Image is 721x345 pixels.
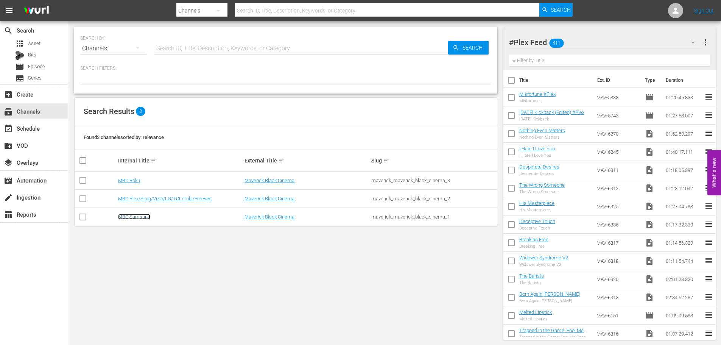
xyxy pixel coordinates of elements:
span: Video [645,329,654,338]
span: reorder [704,183,713,192]
p: Search Filters: [80,65,491,72]
td: MAV-6151 [593,306,642,325]
div: Internal Title [118,156,243,165]
a: MBC Plex/Sling/Vizio/LG/TCL/Tubi/Freevee [118,196,212,201]
div: Misfortune [519,98,556,103]
th: Duration [661,70,707,91]
span: reorder [704,329,713,338]
span: reorder [704,92,713,101]
span: Video [645,275,654,284]
span: Video [645,202,654,211]
div: His Masterpiece [519,208,554,212]
span: Episode [15,62,24,71]
td: MAV-6317 [593,234,642,252]
td: 01:18:05.397 [663,161,704,179]
span: Schedule [4,124,13,133]
span: reorder [704,165,713,174]
span: Overlays [4,158,13,167]
span: sort [383,157,390,164]
span: Series [28,74,42,82]
a: The Barista [519,273,544,279]
a: Sign Out [694,8,714,14]
span: Episode [645,93,654,102]
button: Search [539,3,573,17]
td: 01:27:58.007 [663,106,704,125]
span: Video [645,220,654,229]
td: MAV-6325 [593,197,642,215]
td: MAV-6320 [593,270,642,288]
a: Desperate Desires [519,164,559,170]
span: Automation [4,176,13,185]
a: Widower Syndrome V2 [519,255,568,261]
div: The Barista [519,280,544,285]
img: ans4CAIJ8jUAAAAAAAAAAAAAAAAAAAAAAAAgQb4GAAAAAAAAAAAAAAAAAAAAAAAAJMjXAAAAAAAAAAAAAAAAAAAAAAAAgAT5G... [18,2,55,20]
a: Misfortune #Plex [519,91,556,97]
div: #Plex Feed [509,32,702,53]
span: Video [645,238,654,247]
button: more_vert [701,33,710,52]
td: 02:01:28.320 [663,270,704,288]
span: Video [645,184,654,193]
a: Born Again [PERSON_NAME] [519,291,580,297]
td: MAV-6316 [593,325,642,343]
span: reorder [704,292,713,301]
span: Asset [15,39,24,48]
a: Breaking Free [519,237,548,242]
span: reorder [704,201,713,211]
span: Search [459,41,489,55]
td: 01:07:29.412 [663,325,704,343]
span: 3 [136,107,145,116]
span: VOD [4,141,13,150]
span: Bits [28,51,36,59]
td: 01:14:56.320 [663,234,704,252]
span: menu [5,6,14,15]
span: Search [551,3,571,17]
a: I Hate I Love You [519,146,555,151]
span: Create [4,90,13,99]
div: The Wrong Someone [519,189,565,194]
a: Maverick Black Cinema [244,178,294,183]
span: Asset [28,40,40,47]
span: Series [15,74,24,83]
div: Breaking Free [519,244,548,249]
a: Trapped in the Game: Fool Me Once [519,328,587,339]
span: sort [278,157,285,164]
div: Deceptive Touch [519,226,555,231]
td: MAV-6318 [593,252,642,270]
span: more_vert [701,38,710,47]
span: Episode [28,63,45,70]
th: Ext. ID [593,70,641,91]
div: Desperate Desires [519,171,559,176]
span: reorder [704,129,713,138]
td: 01:27:04.788 [663,197,704,215]
td: 01:40:17.111 [663,143,704,161]
a: MBC Roku [118,178,140,183]
a: [DATE] Kickback (Edited) #Plex [519,109,584,115]
th: Type [640,70,661,91]
a: His Masterpiece [519,200,554,206]
td: MAV-6335 [593,215,642,234]
div: maverick_maverick_black_cinema_3 [371,178,496,183]
td: MAV-6245 [593,143,642,161]
div: Widower Syndrome V2 [519,262,568,267]
span: Channels [4,107,13,116]
span: Video [645,129,654,138]
button: Search [448,41,489,55]
span: reorder [704,256,713,265]
td: 02:34:52.287 [663,288,704,306]
div: Slug [371,156,496,165]
div: Born Again [PERSON_NAME] [519,298,580,303]
button: Open Feedback Widget [707,150,721,195]
div: maverick_maverick_black_cinema_1 [371,214,496,220]
a: Maverick Black Cinema [244,214,294,220]
div: Nothing Even Matters [519,135,565,140]
a: MBC Samsung [118,214,150,220]
span: reorder [704,238,713,247]
span: reorder [704,147,713,156]
div: I Hate I Love You [519,153,555,158]
td: MAV-6312 [593,179,642,197]
td: MAV-5833 [593,88,642,106]
td: 01:52:50.297 [663,125,704,143]
span: reorder [704,111,713,120]
span: Search Results [84,107,134,116]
